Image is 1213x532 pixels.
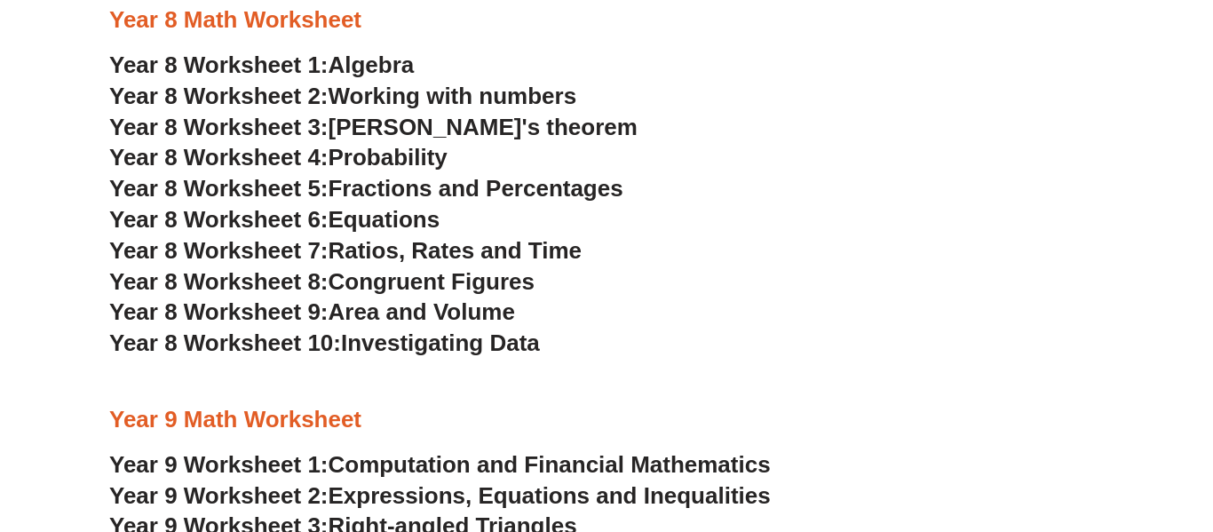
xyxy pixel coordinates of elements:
span: Year 9 Worksheet 2: [109,482,329,509]
span: Expressions, Equations and Inequalities [329,482,771,509]
span: Year 8 Worksheet 4: [109,144,329,171]
a: Year 8 Worksheet 4:Probability [109,144,448,171]
iframe: Chat Widget [918,331,1213,532]
h3: Year 8 Math Worksheet [109,5,1104,36]
span: Year 8 Worksheet 7: [109,237,329,264]
a: Year 8 Worksheet 3:[PERSON_NAME]'s theorem [109,114,638,140]
span: [PERSON_NAME]'s theorem [329,114,638,140]
span: Year 8 Worksheet 1: [109,52,329,78]
span: Year 8 Worksheet 5: [109,175,329,202]
span: Computation and Financial Mathematics [329,451,771,478]
a: Year 8 Worksheet 7:Ratios, Rates and Time [109,237,582,264]
a: Year 8 Worksheet 2:Working with numbers [109,83,576,109]
span: Area and Volume [329,298,515,325]
a: Year 8 Worksheet 10:Investigating Data [109,330,540,356]
a: Year 8 Worksheet 8:Congruent Figures [109,268,535,295]
a: Year 8 Worksheet 9:Area and Volume [109,298,515,325]
span: Year 9 Worksheet 1: [109,451,329,478]
span: Year 8 Worksheet 6: [109,206,329,233]
span: Investigating Data [341,330,540,356]
span: Year 8 Worksheet 3: [109,114,329,140]
a: Year 8 Worksheet 5:Fractions and Percentages [109,175,623,202]
span: Year 8 Worksheet 8: [109,268,329,295]
a: Year 8 Worksheet 1:Algebra [109,52,414,78]
span: Congruent Figures [329,268,535,295]
span: Year 8 Worksheet 2: [109,83,329,109]
span: Algebra [329,52,415,78]
span: Ratios, Rates and Time [329,237,582,264]
h3: Year 9 Math Worksheet [109,405,1104,435]
a: Year 8 Worksheet 6:Equations [109,206,440,233]
a: Year 9 Worksheet 2:Expressions, Equations and Inequalities [109,482,771,509]
a: Year 9 Worksheet 1:Computation and Financial Mathematics [109,451,771,478]
span: Fractions and Percentages [329,175,623,202]
span: Working with numbers [329,83,577,109]
span: Year 8 Worksheet 9: [109,298,329,325]
span: Year 8 Worksheet 10: [109,330,341,356]
span: Probability [329,144,448,171]
span: Equations [329,206,440,233]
